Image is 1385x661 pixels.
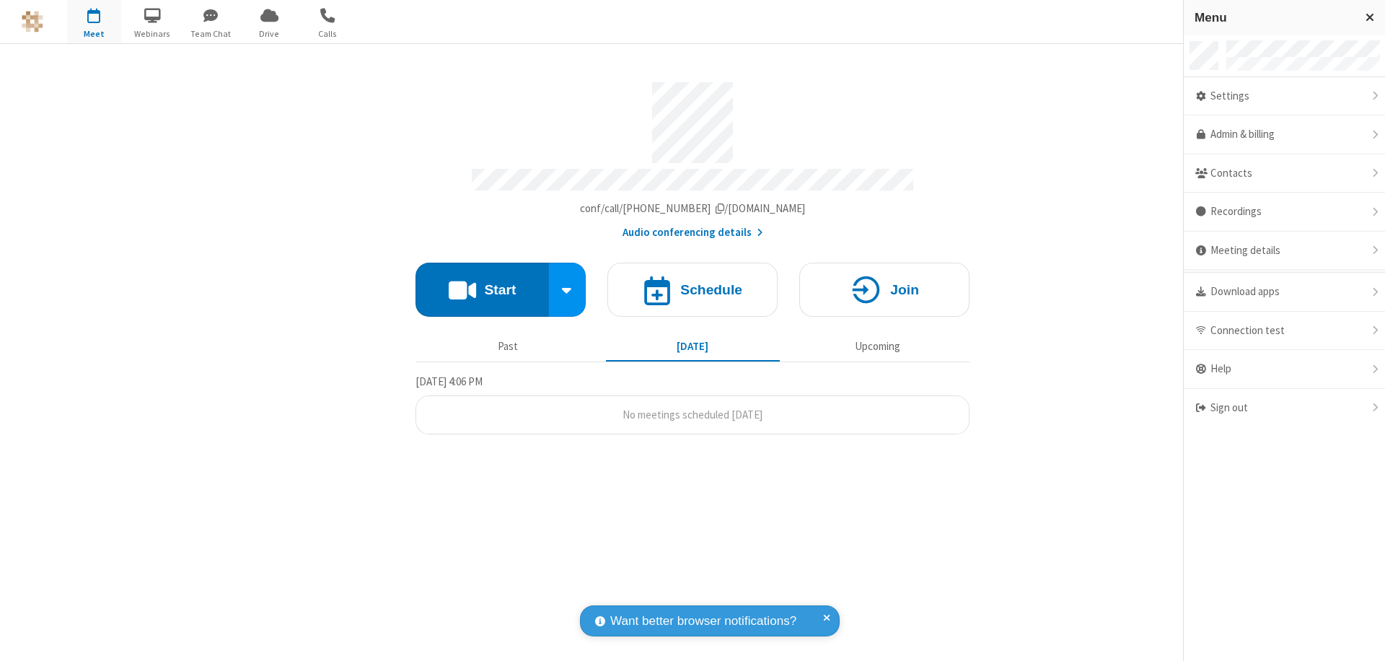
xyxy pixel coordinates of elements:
span: Meet [67,27,121,40]
button: Past [421,333,595,360]
h3: Menu [1195,11,1353,25]
button: Upcoming [791,333,964,360]
div: Recordings [1184,193,1385,232]
section: Today's Meetings [415,373,969,435]
section: Account details [415,71,969,241]
span: Drive [242,27,296,40]
div: Help [1184,350,1385,389]
button: Schedule [607,263,778,317]
img: QA Selenium DO NOT DELETE OR CHANGE [22,11,43,32]
span: No meetings scheduled [DATE] [623,408,762,421]
button: Audio conferencing details [623,224,763,241]
h4: Join [890,283,919,297]
div: Connection test [1184,312,1385,351]
span: Team Chat [184,27,238,40]
span: [DATE] 4:06 PM [415,375,483,388]
button: [DATE] [606,333,780,360]
span: Webinars [126,27,180,40]
button: Join [799,263,969,317]
span: Calls [301,27,355,40]
div: Settings [1184,77,1385,116]
iframe: Chat [1349,623,1374,651]
button: Copy my meeting room linkCopy my meeting room link [580,201,806,217]
div: Download apps [1184,273,1385,312]
div: Meeting details [1184,232,1385,271]
a: Admin & billing [1184,115,1385,154]
span: Copy my meeting room link [580,201,806,215]
div: Contacts [1184,154,1385,193]
div: Start conference options [549,263,586,317]
h4: Start [484,283,516,297]
span: Want better browser notifications? [610,612,796,631]
button: Start [415,263,549,317]
div: Sign out [1184,389,1385,427]
h4: Schedule [680,283,742,297]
